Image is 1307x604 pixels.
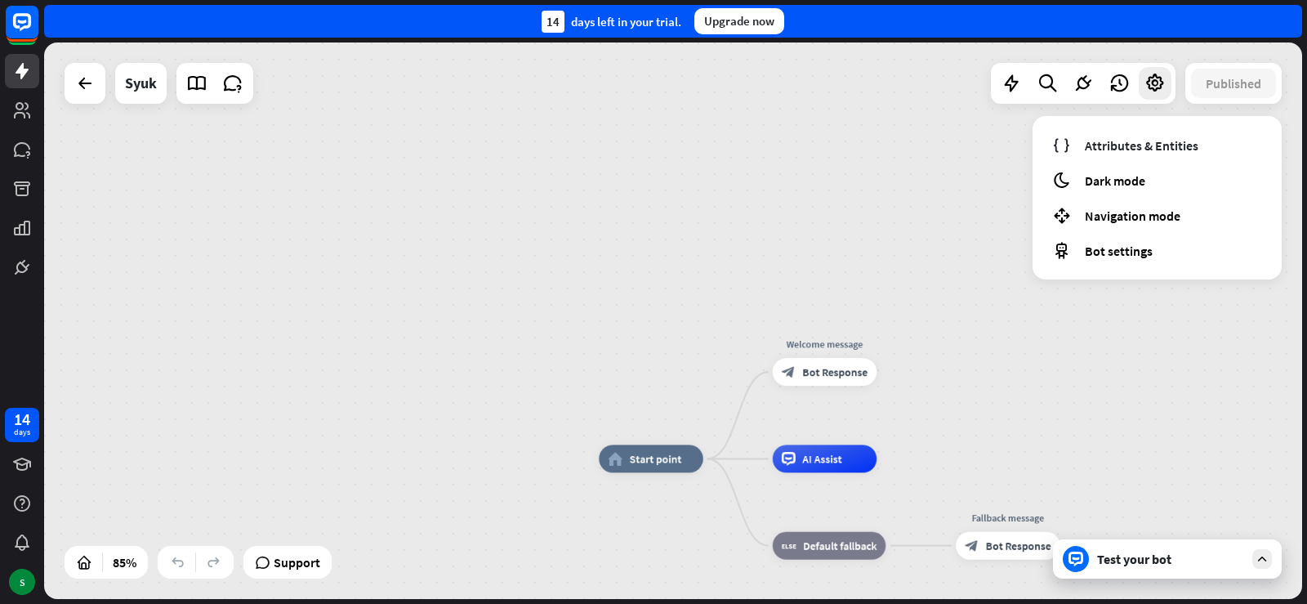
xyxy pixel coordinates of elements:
div: Syuk [125,63,157,104]
div: Upgrade now [694,8,784,34]
span: AI Assist [802,452,841,466]
a: Attributes & Entities [1046,129,1269,161]
div: 14 [14,412,30,427]
button: Open LiveChat chat widget [13,7,62,56]
span: Default fallback [803,539,877,553]
span: Attributes & Entities [1085,137,1198,154]
span: Dark mode [1085,172,1145,189]
i: moon [1052,171,1071,190]
div: Test your bot [1097,551,1244,567]
div: S [9,569,35,595]
div: Welcome message [762,338,887,351]
span: Bot Response [986,539,1051,553]
button: Published [1191,69,1276,98]
span: Start point [630,452,682,466]
span: Bot Response [802,365,868,379]
div: days left in your trial. [542,11,681,33]
i: block_fallback [782,539,796,553]
div: Fallback message [945,511,1070,525]
div: 85% [108,549,141,575]
a: 14 days [5,408,39,442]
span: Bot settings [1085,243,1153,259]
i: block_bot_response [782,365,796,379]
i: block_bot_response [965,539,979,553]
span: Navigation mode [1085,208,1180,224]
div: days [14,427,30,438]
div: 14 [542,11,564,33]
span: Support [274,549,320,575]
i: home_2 [608,452,622,466]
